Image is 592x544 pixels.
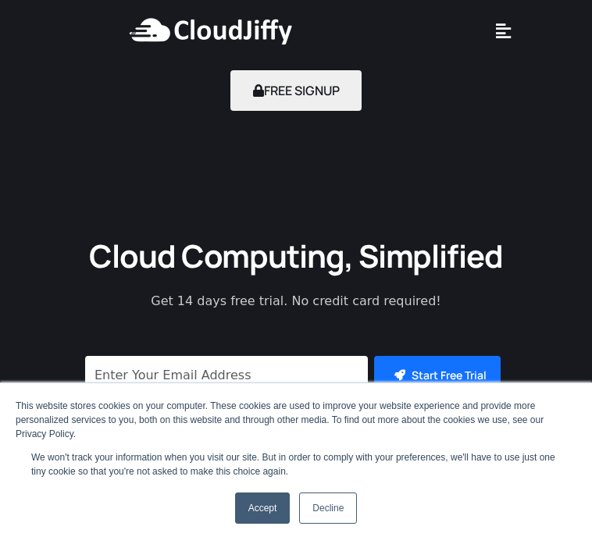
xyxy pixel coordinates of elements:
[85,356,368,395] input: Enter Your Email Address
[235,492,291,524] a: Accept
[374,356,501,395] button: Start Free Trial
[31,450,561,478] p: We won't track your information when you visit our site. But in order to comply with your prefere...
[230,70,362,111] button: FREE SIGNUP
[16,399,576,441] div: This website stores cookies on your computer. These cookies are used to improve your website expe...
[81,236,511,276] h1: Cloud Computing, Simplified
[93,292,499,311] p: Get 14 days free trial. No credit card required!
[299,492,357,524] a: Decline
[230,82,362,99] a: FREE SIGNUP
